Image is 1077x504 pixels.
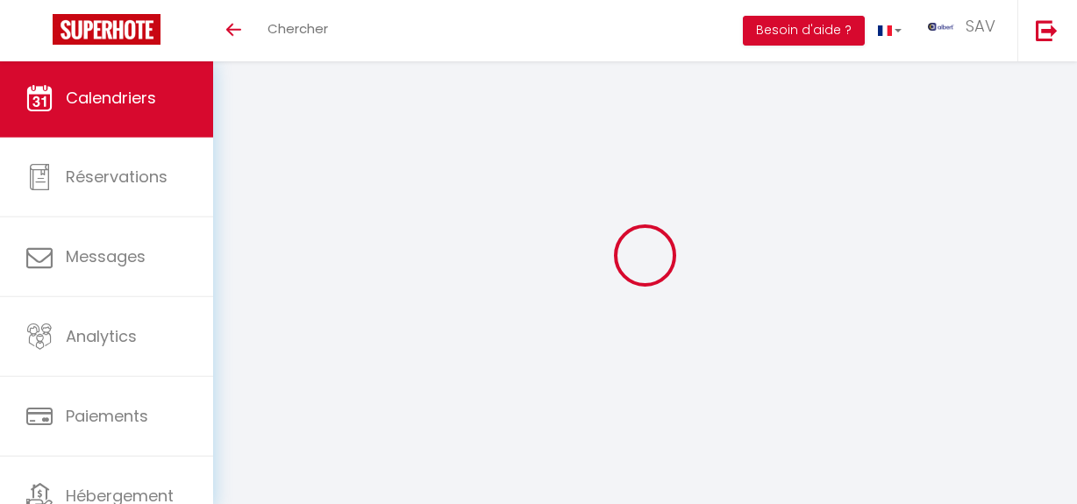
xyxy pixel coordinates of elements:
span: Calendriers [66,87,156,109]
button: Besoin d'aide ? [743,16,865,46]
span: Messages [66,245,146,267]
span: Paiements [66,405,148,427]
img: logout [1036,19,1058,41]
img: ... [928,23,954,31]
span: Analytics [66,325,137,347]
img: Super Booking [53,14,160,45]
span: SAV [966,15,995,37]
span: Réservations [66,166,168,188]
span: Chercher [267,19,328,38]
